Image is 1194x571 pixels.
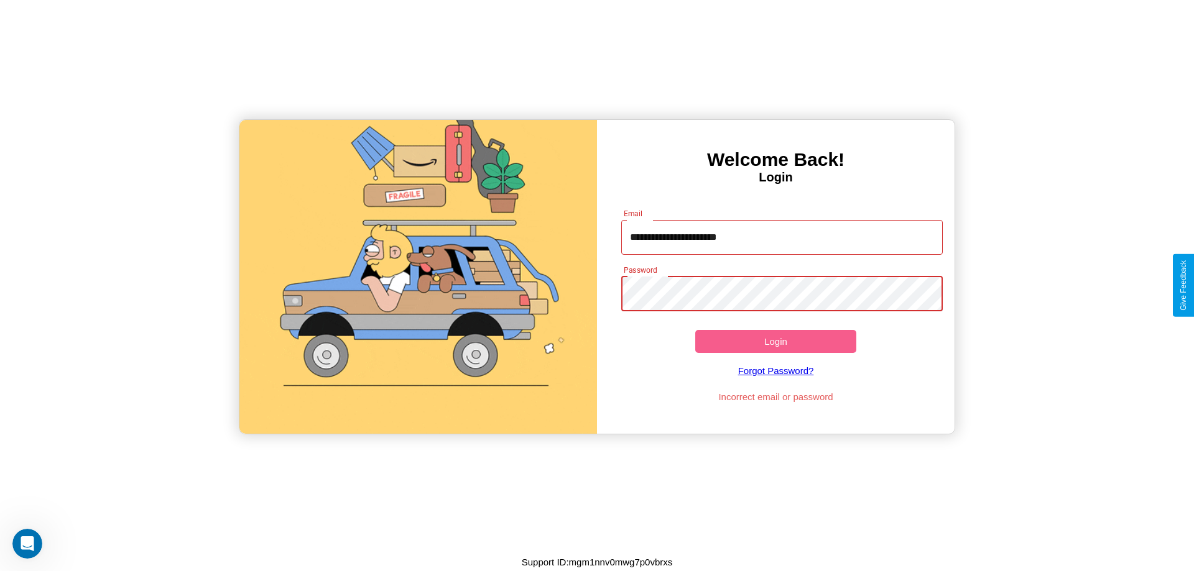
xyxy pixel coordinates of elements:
img: gif [239,120,597,434]
a: Forgot Password? [615,353,937,388]
div: Give Feedback [1179,260,1188,311]
button: Login [695,330,856,353]
iframe: Intercom live chat [12,529,42,559]
p: Incorrect email or password [615,388,937,405]
p: Support ID: mgm1nnv0mwg7p0vbrxs [522,554,673,570]
h4: Login [597,170,955,185]
label: Password [624,265,657,275]
h3: Welcome Back! [597,149,955,170]
label: Email [624,208,643,219]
